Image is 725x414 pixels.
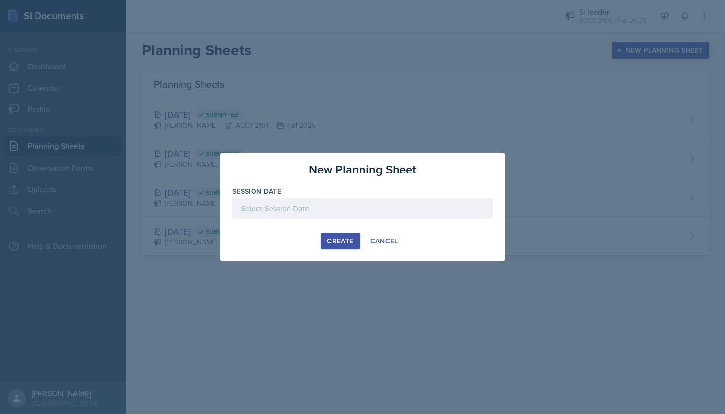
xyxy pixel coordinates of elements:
[327,237,353,245] div: Create
[321,233,360,249] button: Create
[232,186,281,196] label: Session Date
[364,233,404,249] button: Cancel
[309,161,416,178] h3: New Planning Sheet
[370,237,398,245] div: Cancel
